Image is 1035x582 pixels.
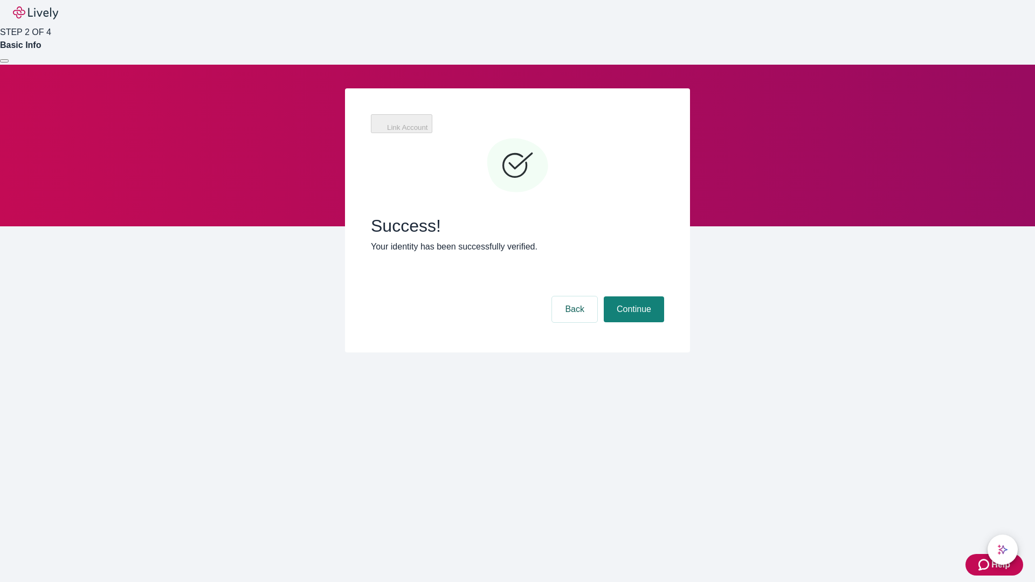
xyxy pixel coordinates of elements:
svg: Checkmark icon [485,134,550,198]
button: Link Account [371,114,432,133]
span: Help [991,558,1010,571]
button: Back [552,296,597,322]
button: Continue [604,296,664,322]
svg: Zendesk support icon [978,558,991,571]
span: Success! [371,216,664,236]
button: chat [988,535,1018,565]
img: Lively [13,6,58,19]
button: Zendesk support iconHelp [965,554,1023,576]
p: Your identity has been successfully verified. [371,240,664,253]
svg: Lively AI Assistant [997,544,1008,555]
